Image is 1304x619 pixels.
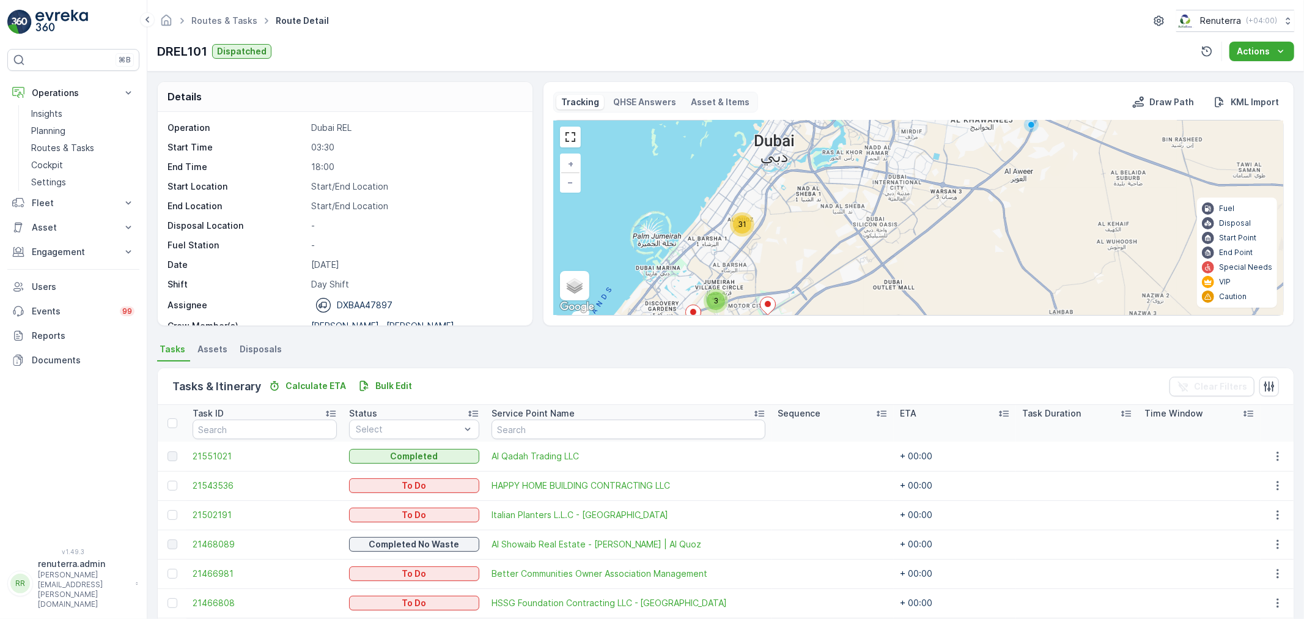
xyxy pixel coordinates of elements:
p: Completed No Waste [369,538,459,550]
div: 3 [704,289,728,313]
span: 3 [713,296,718,305]
p: Special Needs [1219,262,1272,272]
p: Fuel [1219,204,1234,213]
a: Better Communities Owner Association Management [492,568,765,580]
p: Events [32,305,112,317]
p: Tasks & Itinerary [172,378,261,395]
a: Al Showaib Real Estate - Tarish Camp | Al Quoz [492,538,765,550]
p: ( +04:00 ) [1246,16,1277,26]
p: End Point [1219,248,1253,258]
a: HAPPY HOME BUILDING CONTRACTING LLC [492,480,765,492]
p: QHSE Answers [614,96,677,108]
span: − [567,177,573,187]
a: Cockpit [26,157,139,174]
span: v 1.49.3 [7,548,139,555]
p: To Do [402,568,426,580]
p: Calculate ETA [285,380,346,392]
span: HSSG Foundation Contracting LLC - [GEOGRAPHIC_DATA] [492,597,765,609]
p: Date [168,259,306,271]
a: 21502191 [193,509,337,521]
a: Italian Planters L.L.C - Dubai Production City [492,509,765,521]
button: Renuterra(+04:00) [1176,10,1294,32]
a: Insights [26,105,139,122]
td: + 00:00 [894,588,1016,618]
p: - [311,220,520,232]
p: Documents [32,354,134,366]
p: End Time [168,161,306,173]
p: Draw Path [1149,96,1194,108]
span: Al Qadah Trading LLC [492,450,765,462]
button: Asset [7,215,139,240]
p: Actions [1237,45,1270,57]
a: Documents [7,348,139,373]
button: To Do [349,596,479,610]
p: End Location [168,200,306,212]
a: 21466981 [193,568,337,580]
p: Cockpit [31,159,63,171]
span: Tasks [160,343,185,355]
p: Status [349,407,377,420]
p: Task Duration [1022,407,1081,420]
span: Al Showaib Real Estate - [PERSON_NAME] | Al Quoz [492,538,765,550]
p: Operations [32,87,115,99]
td: + 00:00 [894,500,1016,530]
button: Bulk Edit [353,379,417,393]
p: Completed [390,450,438,462]
p: Dubai REL [311,122,520,134]
span: 21543536 [193,480,337,492]
a: HSSG Foundation Contracting LLC - Dubai Hills [492,597,765,609]
p: Asset [32,221,115,234]
p: Service Point Name [492,407,575,420]
p: Details [168,89,202,104]
p: Settings [31,176,66,188]
p: Fuel Station [168,239,306,251]
a: Users [7,275,139,299]
div: 0 [554,120,1283,315]
p: Select [356,423,460,436]
p: Sequence [778,407,820,420]
button: Clear Filters [1170,377,1254,396]
p: Start/End Location [311,200,520,212]
span: 21551021 [193,450,337,462]
p: Clear Filters [1194,380,1247,393]
a: 21466808 [193,597,337,609]
td: + 00:00 [894,530,1016,559]
a: 21468089 [193,538,337,550]
div: Toggle Row Selected [168,539,177,549]
div: RR [10,574,30,593]
div: Toggle Row Selected [168,451,177,461]
p: Day Shift [311,278,520,291]
button: Engagement [7,240,139,264]
span: Disposals [240,343,282,355]
p: To Do [402,597,426,609]
p: Insights [31,108,62,120]
button: Fleet [7,191,139,215]
a: Homepage [160,18,173,29]
td: + 00:00 [894,442,1016,471]
p: DREL101 [157,42,207,61]
div: Toggle Row Selected [168,481,177,491]
p: Task ID [193,407,224,420]
button: KML Import [1209,95,1284,109]
p: Time Window [1144,407,1203,420]
p: 03:30 [311,141,520,154]
p: Disposal Location [168,220,306,232]
p: Start/End Location [311,180,520,193]
p: KML Import [1231,96,1279,108]
p: Fleet [32,197,115,209]
p: - [311,239,520,251]
button: Draw Path [1127,95,1199,109]
a: Planning [26,122,139,139]
button: RRrenuterra.admin[PERSON_NAME][EMAIL_ADDRESS][PERSON_NAME][DOMAIN_NAME] [7,558,139,609]
td: + 00:00 [894,471,1016,500]
img: logo_light-DOdMpM7g.png [35,10,88,34]
a: View Fullscreen [561,128,580,146]
p: Bulk Edit [375,380,412,392]
p: Start Time [168,141,306,154]
p: renuterra.admin [38,558,130,570]
img: logo [7,10,32,34]
a: Layers [561,272,588,299]
td: + 00:00 [894,559,1016,588]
